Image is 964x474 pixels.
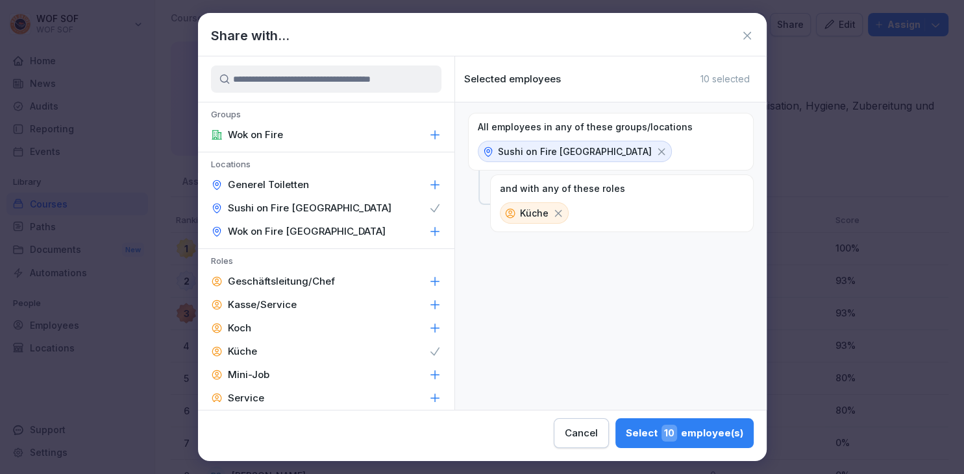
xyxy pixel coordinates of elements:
p: 10 selected [700,73,750,85]
p: Koch [228,322,251,335]
p: Küche [228,345,257,358]
span: 10 [661,425,677,442]
p: Generel Toiletten [228,178,309,191]
p: Sushi on Fire [GEOGRAPHIC_DATA] [498,145,652,158]
p: Mini-Job [228,368,269,381]
button: Cancel [554,418,609,448]
p: All employees in any of these groups/locations [478,121,693,133]
p: and with any of these roles [500,183,625,195]
div: Select employee(s) [626,425,743,442]
p: Geschäftsleitung/Chef [228,275,335,288]
p: Sushi on Fire [GEOGRAPHIC_DATA] [228,202,391,215]
p: Kasse/Service [228,298,297,311]
p: Service [228,392,264,405]
p: Küche [520,206,549,220]
p: Selected employees [464,73,561,85]
p: Wok on Fire [228,128,283,141]
p: Wok on Fire [GEOGRAPHIC_DATA] [228,225,386,238]
button: Select10employee(s) [615,418,754,448]
p: Locations [198,159,454,173]
div: Cancel [565,426,598,440]
p: Roles [198,255,454,270]
p: Groups [198,109,454,123]
h1: Share with... [211,26,290,45]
